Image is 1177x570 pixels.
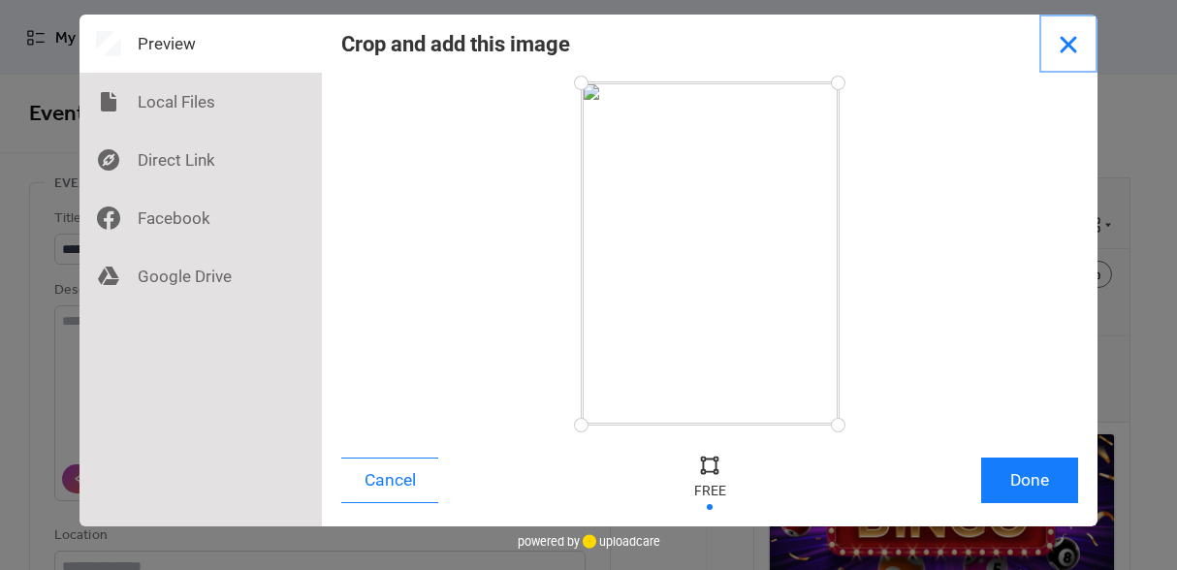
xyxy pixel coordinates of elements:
[1039,15,1097,73] button: Close
[341,32,570,56] div: Crop and add this image
[580,534,660,549] a: uploadcare
[80,15,322,73] div: Preview
[80,73,322,131] div: Local Files
[341,458,438,503] button: Cancel
[981,458,1078,503] button: Done
[80,131,322,189] div: Direct Link
[80,189,322,247] div: Facebook
[80,247,322,305] div: Google Drive
[518,526,660,555] div: powered by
